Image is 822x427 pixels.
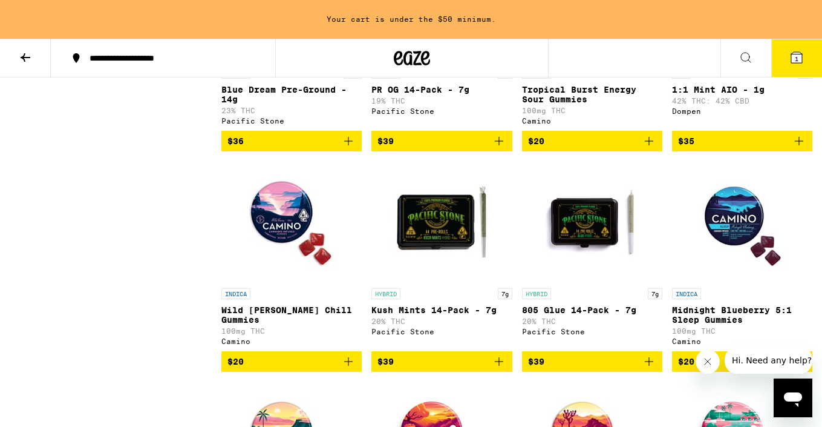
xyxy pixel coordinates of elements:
p: 100mg THC [221,327,362,335]
button: Add to bag [672,131,812,151]
a: Open page for 805 Glue 14-Pack - 7g from Pacific Stone [522,161,662,351]
p: Wild [PERSON_NAME] Chill Gummies [221,305,362,325]
span: $35 [678,136,694,146]
div: Camino [672,337,812,345]
span: $39 [377,357,394,366]
p: 7g [498,288,512,299]
button: Add to bag [522,131,662,151]
button: Add to bag [221,131,362,151]
p: 19% THC [371,97,512,105]
div: Dompen [672,107,812,115]
p: 20% THC [522,317,662,325]
span: $36 [227,136,244,146]
iframe: Close message [696,349,720,374]
span: $20 [678,357,694,366]
a: Open page for Wild Berry Chill Gummies from Camino [221,161,362,351]
div: Pacific Stone [221,117,362,125]
p: Kush Mints 14-Pack - 7g [371,305,512,315]
button: Add to bag [221,351,362,372]
iframe: Message from company [725,347,812,374]
button: Add to bag [522,351,662,372]
a: Open page for Kush Mints 14-Pack - 7g from Pacific Stone [371,161,512,351]
iframe: Button to launch messaging window [774,379,812,417]
p: 805 Glue 14-Pack - 7g [522,305,662,315]
p: 20% THC [371,317,512,325]
p: 23% THC [221,107,362,114]
p: 1:1 Mint AIO - 1g [672,85,812,94]
p: HYBRID [371,288,400,299]
span: $39 [528,357,544,366]
img: Pacific Stone - 805 Glue 14-Pack - 7g [532,161,653,282]
div: Pacific Stone [522,328,662,336]
p: 100mg THC [672,327,812,335]
span: $20 [528,136,544,146]
p: Blue Dream Pre-Ground - 14g [221,85,362,104]
img: Camino - Midnight Blueberry 5:1 Sleep Gummies [682,161,803,282]
p: HYBRID [522,288,551,299]
p: Midnight Blueberry 5:1 Sleep Gummies [672,305,812,325]
p: INDICA [672,288,701,299]
p: Tropical Burst Energy Sour Gummies [522,85,662,104]
div: Camino [221,337,362,345]
button: Add to bag [371,131,512,151]
div: Pacific Stone [371,328,512,336]
span: $20 [227,357,244,366]
div: Camino [522,117,662,125]
span: $39 [377,136,394,146]
img: Camino - Wild Berry Chill Gummies [231,161,352,282]
button: Add to bag [672,351,812,372]
p: 7g [648,288,662,299]
p: PR OG 14-Pack - 7g [371,85,512,94]
img: Pacific Stone - Kush Mints 14-Pack - 7g [381,161,502,282]
p: 100mg THC [522,107,662,114]
p: 42% THC: 42% CBD [672,97,812,105]
a: Open page for Midnight Blueberry 5:1 Sleep Gummies from Camino [672,161,812,351]
span: 1 [795,55,798,62]
p: INDICA [221,288,250,299]
button: Add to bag [371,351,512,372]
div: Pacific Stone [371,107,512,115]
button: 1 [771,39,822,77]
